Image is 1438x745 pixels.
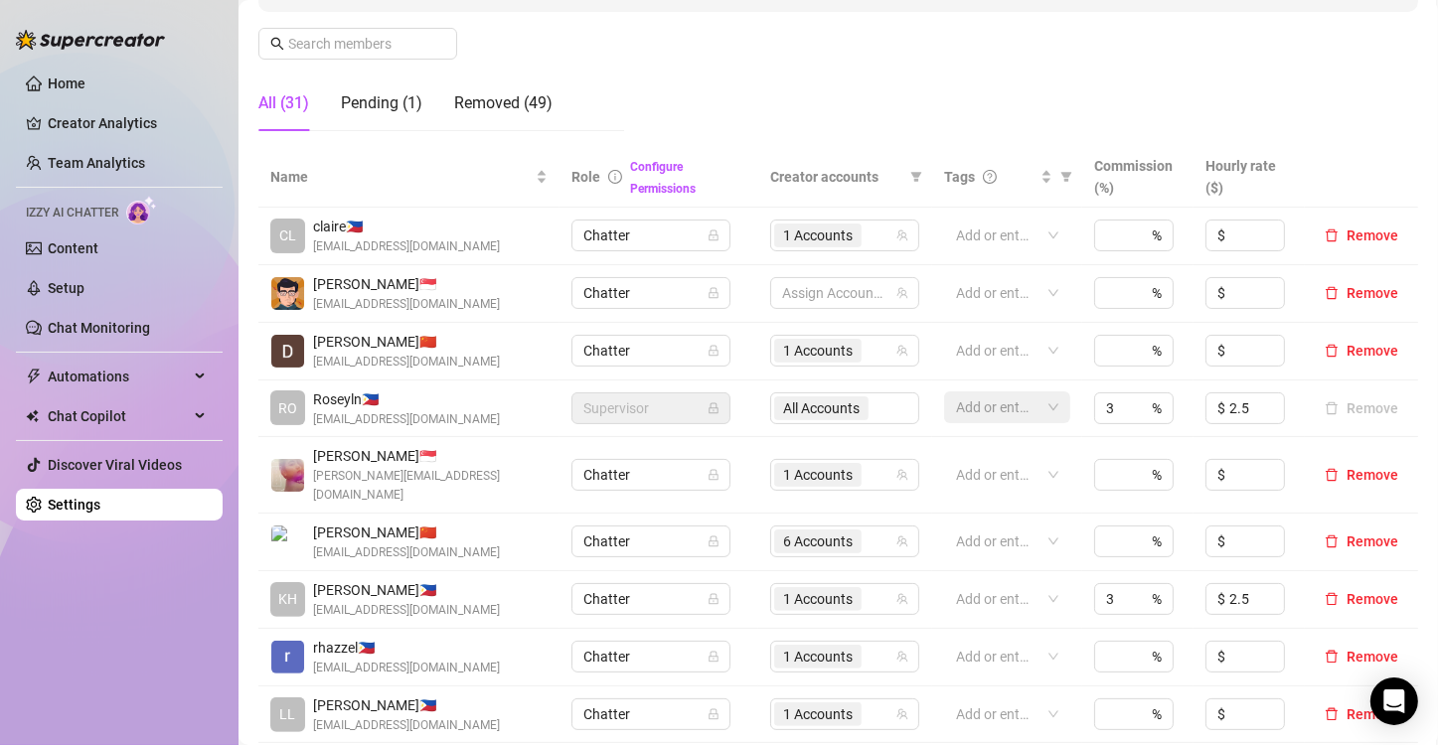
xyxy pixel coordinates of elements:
[1325,468,1339,482] span: delete
[1325,228,1339,242] span: delete
[454,91,553,115] div: Removed (49)
[896,593,908,605] span: team
[341,91,422,115] div: Pending (1)
[896,287,908,299] span: team
[313,467,548,505] span: [PERSON_NAME][EMAIL_ADDRESS][DOMAIN_NAME]
[770,166,902,188] span: Creator accounts
[313,273,500,295] span: [PERSON_NAME] 🇸🇬
[1317,702,1406,726] button: Remove
[26,369,42,384] span: thunderbolt
[313,445,548,467] span: [PERSON_NAME] 🇸🇬
[313,659,500,677] span: [EMAIL_ADDRESS][DOMAIN_NAME]
[48,457,182,473] a: Discover Viral Videos
[774,587,862,611] span: 1 Accounts
[906,162,926,192] span: filter
[708,593,719,605] span: lock
[313,388,500,410] span: Roseyln 🇵🇭
[271,277,304,310] img: conan bez
[944,166,975,188] span: Tags
[583,460,719,490] span: Chatter
[313,637,500,659] span: rhazzel 🇵🇭
[583,221,719,250] span: Chatter
[708,287,719,299] span: lock
[896,229,908,241] span: team
[1347,467,1398,483] span: Remove
[583,584,719,614] span: Chatter
[313,410,500,429] span: [EMAIL_ADDRESS][DOMAIN_NAME]
[896,345,908,357] span: team
[774,645,862,669] span: 1 Accounts
[1347,285,1398,301] span: Remove
[1317,396,1406,420] button: Remove
[1325,534,1339,548] span: delete
[1347,227,1398,243] span: Remove
[783,703,853,725] span: 1 Accounts
[1347,343,1398,359] span: Remove
[48,107,207,139] a: Creator Analytics
[48,497,100,513] a: Settings
[1082,147,1194,208] th: Commission (%)
[583,393,719,423] span: Supervisor
[708,651,719,663] span: lock
[270,166,532,188] span: Name
[1317,529,1406,553] button: Remove
[278,397,297,419] span: RO
[1317,281,1406,305] button: Remove
[48,320,150,336] a: Chat Monitoring
[774,463,862,487] span: 1 Accounts
[1056,162,1076,192] span: filter
[583,699,719,729] span: Chatter
[313,353,500,372] span: [EMAIL_ADDRESS][DOMAIN_NAME]
[1317,587,1406,611] button: Remove
[1060,171,1072,183] span: filter
[313,694,500,716] span: [PERSON_NAME] 🇵🇭
[258,91,309,115] div: All (31)
[910,171,922,183] span: filter
[1347,649,1398,665] span: Remove
[583,642,719,671] span: Chatter
[708,708,719,720] span: lock
[271,459,304,492] img: Shahani Villareal
[1325,650,1339,664] span: delete
[1317,463,1406,487] button: Remove
[1317,645,1406,669] button: Remove
[26,204,118,223] span: Izzy AI Chatter
[48,400,189,432] span: Chat Copilot
[279,224,296,246] span: CL
[313,295,500,314] span: [EMAIL_ADDRESS][DOMAIN_NAME]
[48,280,84,296] a: Setup
[783,224,853,246] span: 1 Accounts
[630,160,696,196] a: Configure Permissions
[896,469,908,481] span: team
[783,464,853,486] span: 1 Accounts
[270,37,284,51] span: search
[896,708,908,720] span: team
[313,716,500,735] span: [EMAIL_ADDRESS][DOMAIN_NAME]
[1325,592,1339,606] span: delete
[1317,339,1406,363] button: Remove
[896,535,908,547] span: team
[280,703,296,725] span: LL
[271,525,304,558] img: Paul James Soriano
[583,336,719,366] span: Chatter
[126,196,157,224] img: AI Chatter
[1325,707,1339,721] span: delete
[313,543,500,562] span: [EMAIL_ADDRESS][DOMAIN_NAME]
[783,588,853,610] span: 1 Accounts
[774,529,862,553] span: 6 Accounts
[1347,591,1398,607] span: Remove
[313,521,500,543] span: [PERSON_NAME] 🇨🇳
[708,469,719,481] span: lock
[783,340,853,362] span: 1 Accounts
[783,530,853,552] span: 6 Accounts
[271,641,304,673] img: rhazzel
[983,170,997,184] span: question-circle
[708,535,719,547] span: lock
[16,30,165,50] img: logo-BBDzfeDw.svg
[708,229,719,241] span: lock
[583,526,719,556] span: Chatter
[48,240,98,256] a: Content
[1347,533,1398,549] span: Remove
[48,75,85,91] a: Home
[1317,223,1406,247] button: Remove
